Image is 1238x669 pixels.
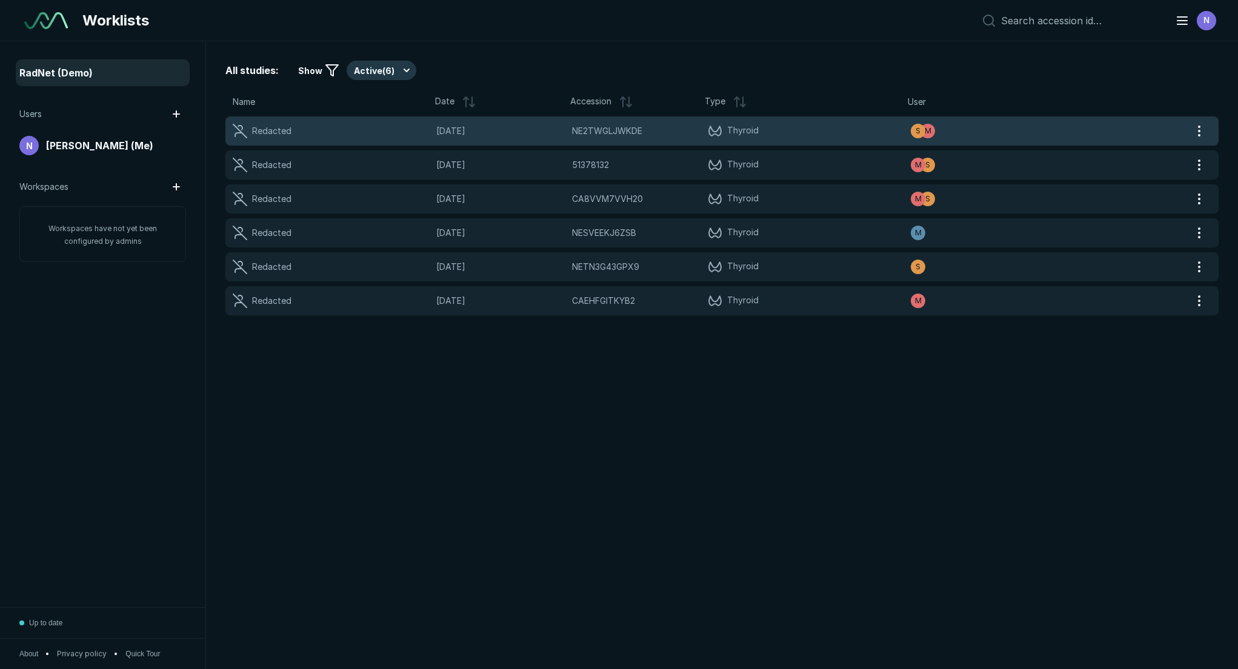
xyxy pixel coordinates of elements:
button: About [19,648,38,659]
div: Redacted [252,260,291,274]
span: M [925,126,931,136]
span: Accession [570,95,611,109]
span: Thyroid [727,294,759,308]
span: Thyroid [727,158,759,172]
div: Redacted [252,124,291,138]
span: S [925,193,930,204]
span: RadNet (Demo) [19,66,93,80]
span: [DATE] [436,260,565,274]
a: RadNet (Demo) [17,61,188,85]
span: N [1203,14,1210,27]
a: Redacted[DATE]51378132Thyroidavatar-nameavatar-name [225,150,1190,180]
span: Users [19,107,42,121]
span: S [916,261,920,272]
span: N [26,140,33,152]
span: 51378132 [572,158,609,172]
span: Show [298,64,322,77]
span: M [915,160,922,170]
a: Privacy policy [57,648,107,659]
div: Redacted [252,158,291,172]
span: NE2TWGLJWKDE [572,124,642,138]
a: Redacted[DATE]NE2TWGLJWKDEThyroidavatar-nameavatar-name [225,116,1190,146]
span: M [915,193,922,204]
span: Thyroid [727,260,759,274]
span: NETN3G43GPX9 [572,260,639,274]
span: [DATE] [436,158,565,172]
span: Workspaces have not yet been configured by admins [48,224,157,246]
div: Redacted [252,294,291,308]
button: Quick Tour [125,648,160,659]
input: Search accession id… [1001,15,1160,27]
span: S [925,160,930,170]
img: See-Mode Logo [24,12,68,29]
span: • [114,648,118,659]
span: Type [705,95,725,109]
span: [DATE] [436,226,565,240]
span: Workspaces [19,180,68,193]
div: avatar-name [1197,11,1216,30]
button: Active(6) [347,61,416,80]
div: avatar-name [911,226,925,240]
span: All studies: [225,63,279,78]
div: avatar-name [920,192,935,206]
span: Up to date [29,617,62,628]
span: NESVEEKJ6ZSB [572,226,636,240]
button: avatar-name [1168,8,1219,33]
span: CAEHFGITKYB2 [572,294,635,308]
a: Redacted[DATE]NESVEEKJ6ZSBThyroidavatar-name [225,218,1190,247]
div: avatar-name [920,124,935,138]
span: [DATE] [436,124,565,138]
a: Redacted[DATE]CA8VVM7VVH20Thyroidavatar-nameavatar-name [225,184,1190,213]
span: M [915,227,922,238]
a: Redacted[DATE]NETN3G43GPX9Thyroidavatar-name [225,252,1190,281]
div: Redacted [252,226,291,240]
span: CA8VVM7VVH20 [572,192,643,206]
span: Date [435,95,454,109]
a: See-Mode Logo [19,7,73,34]
a: avatar-name[PERSON_NAME] (Me) [17,133,188,158]
span: Thyroid [727,226,759,240]
span: Name [233,95,255,109]
div: Redacted [252,192,291,206]
span: [DATE] [436,192,565,206]
button: Up to date [19,608,62,638]
span: • [45,648,50,659]
span: [DATE] [436,294,565,308]
span: S [916,126,920,136]
span: User [908,95,926,109]
div: avatar-name [911,294,925,308]
span: Worklists [82,10,149,32]
span: [PERSON_NAME] (Me) [46,138,153,153]
div: avatar-name [920,158,935,172]
div: avatar-name [911,124,925,138]
a: Redacted[DATE]CAEHFGITKYB2Thyroidavatar-name [225,286,1190,315]
div: avatar-name [911,158,925,172]
span: Thyroid [727,192,759,206]
span: Thyroid [727,124,759,138]
div: avatar-name [911,192,925,206]
div: avatar-name [19,136,39,155]
span: M [915,295,922,306]
div: avatar-name [911,260,925,274]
